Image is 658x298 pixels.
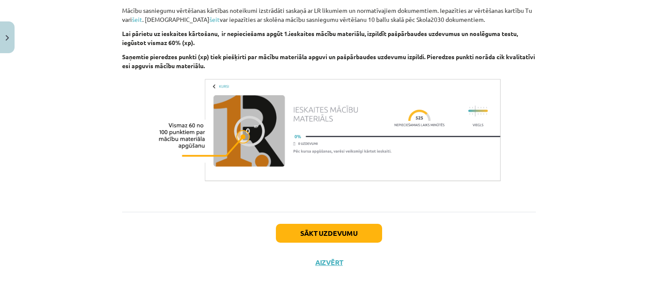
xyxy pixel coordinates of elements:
p: Mācību sasniegumu vērtēšanas kārtības noteikumi izstrādāti saskaņā ar LR likumiem un normatīvajie... [122,6,536,24]
img: icon-close-lesson-0947bae3869378f0d4975bcd49f059093ad1ed9edebbc8119c70593378902aed.svg [6,35,9,41]
a: šeit [209,15,220,23]
button: Sākt uzdevumu [276,224,382,243]
b: Lai pārietu uz ieskaites kārtošanu, ir nepieciešams apgūt 1.ieskaites mācību materiālu, izpildīt ... [122,30,518,46]
a: šeit [132,15,142,23]
button: Aizvērt [313,258,345,267]
b: Saņemtie pieredzes punkti (xp) tiek piešķirti par mācību materiāla apguvi un pašpārbaudes uzdevum... [122,53,535,69]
